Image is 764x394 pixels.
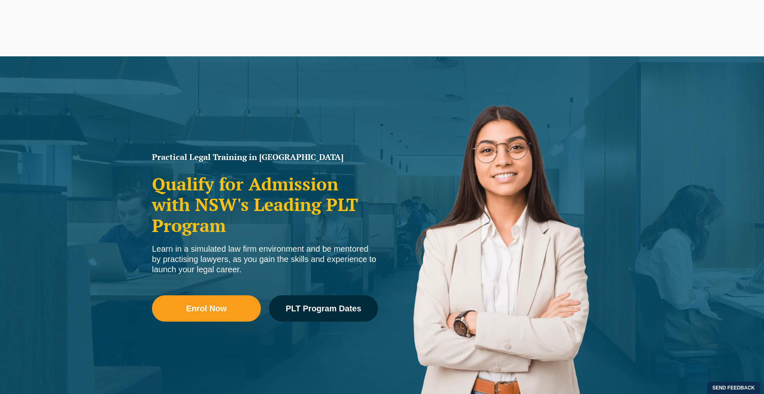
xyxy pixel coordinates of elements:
[152,244,378,275] div: Learn in a simulated law firm environment and be mentored by practising lawyers, as you gain the ...
[152,174,378,236] h2: Qualify for Admission with NSW's Leading PLT Program
[269,295,378,322] a: PLT Program Dates
[152,153,378,161] h1: Practical Legal Training in [GEOGRAPHIC_DATA]
[285,304,361,313] span: PLT Program Dates
[152,295,261,322] a: Enrol Now
[186,304,227,313] span: Enrol Now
